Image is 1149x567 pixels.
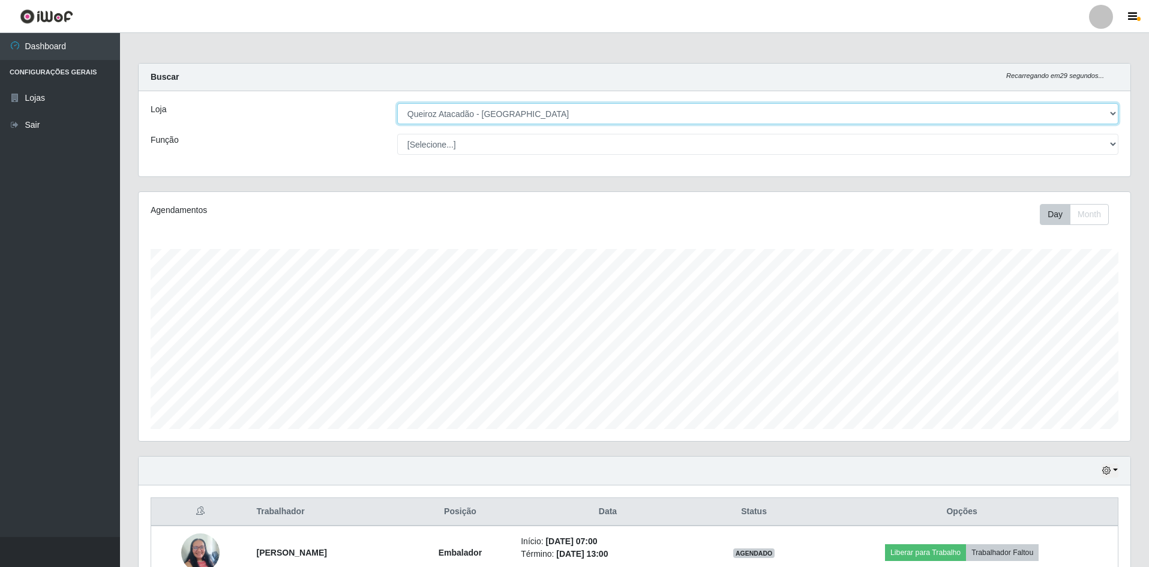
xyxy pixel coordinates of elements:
[151,204,544,217] div: Agendamentos
[806,498,1118,526] th: Opções
[151,103,166,116] label: Loja
[1040,204,1070,225] button: Day
[151,134,179,146] label: Função
[514,498,702,526] th: Data
[151,72,179,82] strong: Buscar
[1006,72,1104,79] i: Recarregando em 29 segundos...
[556,549,608,559] time: [DATE] 13:00
[256,548,326,557] strong: [PERSON_NAME]
[885,544,966,561] button: Liberar para Trabalho
[1040,204,1109,225] div: First group
[545,536,597,546] time: [DATE] 07:00
[702,498,806,526] th: Status
[439,548,482,557] strong: Embalador
[407,498,514,526] th: Posição
[521,548,695,560] li: Término:
[1070,204,1109,225] button: Month
[20,9,73,24] img: CoreUI Logo
[521,535,695,548] li: Início:
[1040,204,1118,225] div: Toolbar with button groups
[966,544,1039,561] button: Trabalhador Faltou
[733,548,775,558] span: AGENDADO
[249,498,406,526] th: Trabalhador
